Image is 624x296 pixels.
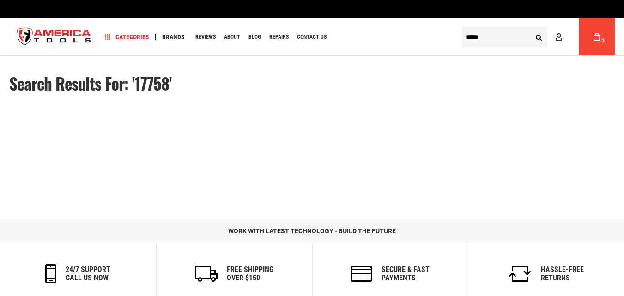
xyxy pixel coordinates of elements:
[588,18,606,55] a: 0
[244,31,265,43] a: Blog
[382,266,430,282] h6: secure & fast payments
[220,31,244,43] a: About
[248,34,261,40] span: Blog
[158,31,189,43] a: Brands
[195,34,216,40] span: Reviews
[530,28,547,46] button: Search
[101,31,153,43] a: Categories
[601,38,604,43] span: 0
[191,31,220,43] a: Reviews
[541,266,584,282] h6: Hassle-Free Returns
[297,34,327,40] span: Contact Us
[105,34,149,40] span: Categories
[293,31,331,43] a: Contact Us
[9,20,99,54] img: America Tools
[66,266,110,282] h6: 24/7 support call us now
[162,34,185,40] span: Brands
[9,20,99,54] a: store logo
[265,31,293,43] a: Repairs
[269,34,289,40] span: Repairs
[227,266,273,282] h6: Free Shipping Over $150
[224,34,240,40] span: About
[9,71,171,95] span: Search results for: '17758'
